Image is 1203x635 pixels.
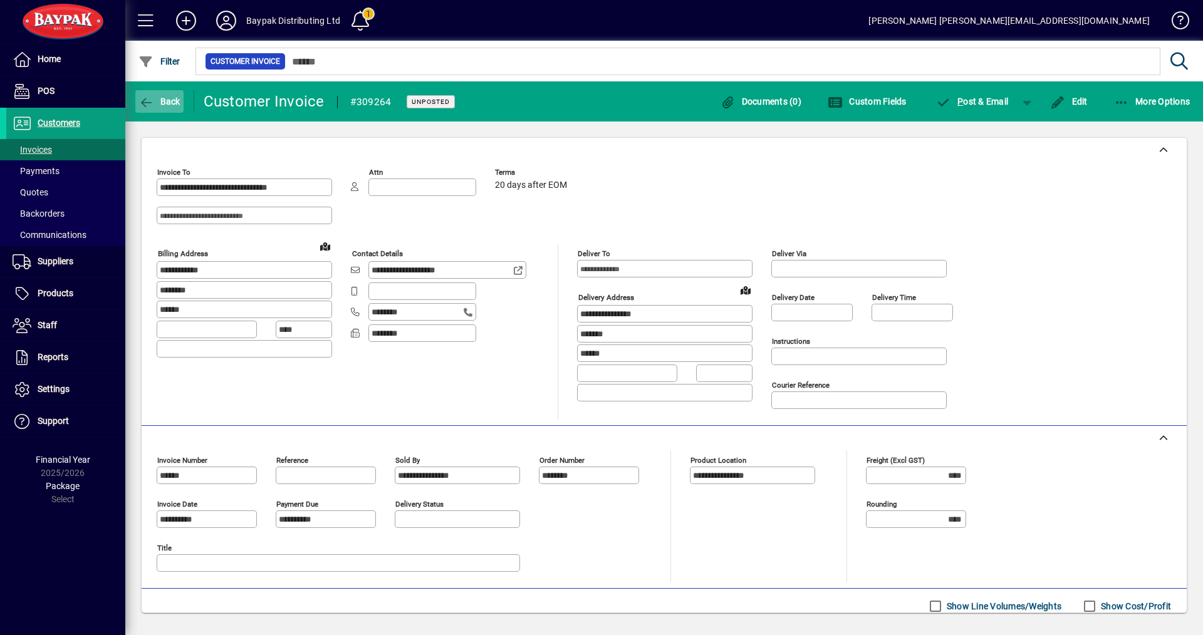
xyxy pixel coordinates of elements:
[157,500,197,509] mat-label: Invoice date
[166,9,206,32] button: Add
[38,416,69,426] span: Support
[6,44,125,75] a: Home
[6,310,125,341] a: Staff
[13,187,48,197] span: Quotes
[867,456,925,465] mat-label: Freight (excl GST)
[1162,3,1187,43] a: Knowledge Base
[6,406,125,437] a: Support
[246,11,340,31] div: Baypak Distributing Ltd
[125,90,194,113] app-page-header-button: Back
[38,384,70,394] span: Settings
[717,90,805,113] button: Documents (0)
[1114,96,1190,106] span: More Options
[350,92,392,112] div: #309264
[38,288,73,298] span: Products
[6,278,125,309] a: Products
[36,455,90,465] span: Financial Year
[13,209,65,219] span: Backorders
[772,249,806,258] mat-label: Deliver via
[495,168,570,177] span: Terms
[944,600,1061,612] label: Show Line Volumes/Weights
[6,203,125,224] a: Backorders
[1047,90,1091,113] button: Edit
[1050,96,1088,106] span: Edit
[315,236,335,256] a: View on map
[395,456,420,465] mat-label: Sold by
[6,160,125,182] a: Payments
[276,456,308,465] mat-label: Reference
[772,337,810,346] mat-label: Instructions
[38,86,55,96] span: POS
[495,180,567,190] span: 20 days after EOM
[930,90,1015,113] button: Post & Email
[46,481,80,491] span: Package
[6,342,125,373] a: Reports
[539,456,585,465] mat-label: Order number
[957,96,963,106] span: P
[157,168,190,177] mat-label: Invoice To
[13,166,60,176] span: Payments
[276,500,318,509] mat-label: Payment due
[1111,90,1194,113] button: More Options
[772,293,815,302] mat-label: Delivery date
[211,55,280,68] span: Customer Invoice
[828,96,907,106] span: Custom Fields
[38,256,73,266] span: Suppliers
[13,230,86,240] span: Communications
[369,168,383,177] mat-label: Attn
[6,374,125,405] a: Settings
[825,90,910,113] button: Custom Fields
[395,500,444,509] mat-label: Delivery status
[38,352,68,362] span: Reports
[138,96,180,106] span: Back
[38,54,61,64] span: Home
[578,249,610,258] mat-label: Deliver To
[206,9,246,32] button: Profile
[6,76,125,107] a: POS
[720,96,801,106] span: Documents (0)
[868,11,1150,31] div: [PERSON_NAME] [PERSON_NAME][EMAIL_ADDRESS][DOMAIN_NAME]
[936,96,1009,106] span: ost & Email
[204,91,325,111] div: Customer Invoice
[736,280,756,300] a: View on map
[138,56,180,66] span: Filter
[690,456,746,465] mat-label: Product location
[157,456,207,465] mat-label: Invoice number
[6,182,125,203] a: Quotes
[13,145,52,155] span: Invoices
[772,381,830,390] mat-label: Courier Reference
[38,118,80,128] span: Customers
[135,90,184,113] button: Back
[6,139,125,160] a: Invoices
[412,98,450,106] span: Unposted
[135,50,184,73] button: Filter
[157,544,172,552] mat-label: Title
[6,246,125,277] a: Suppliers
[6,224,125,245] a: Communications
[38,320,57,330] span: Staff
[867,500,897,509] mat-label: Rounding
[1098,600,1171,612] label: Show Cost/Profit
[872,293,916,302] mat-label: Delivery time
